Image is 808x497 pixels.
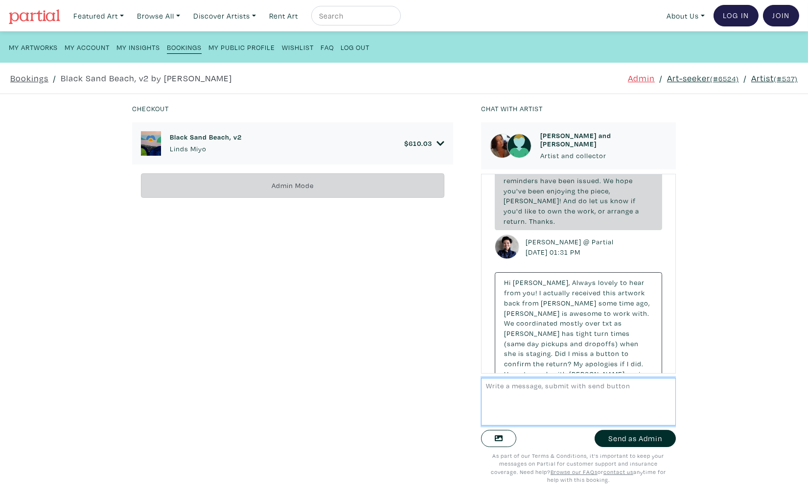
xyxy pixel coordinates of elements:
[562,308,568,318] span: is
[522,298,539,308] span: from
[504,186,526,195] span: you've
[551,468,598,475] a: Browse our FAQs
[504,298,520,308] span: back
[628,71,655,85] a: Admin
[620,339,639,348] span: when
[618,288,645,297] span: artwork
[632,308,649,318] span: with.
[620,278,627,287] span: to
[598,206,605,215] span: or
[65,43,110,52] small: My Account
[572,288,601,297] span: received
[167,40,202,54] a: Bookings
[282,40,314,53] a: Wishlist
[602,318,612,328] span: txt
[504,278,511,287] span: Hi
[603,468,633,475] u: contact us
[548,206,562,215] span: own
[504,176,538,185] span: reminders
[318,10,392,22] input: Search
[710,74,739,83] small: (#6524)
[533,359,544,368] span: the
[570,339,583,348] span: and
[619,298,634,308] span: time
[404,139,432,147] h6: $
[541,298,597,308] span: [PERSON_NAME]
[585,318,600,328] span: over
[577,206,596,215] span: work,
[526,349,553,358] span: staging.
[208,40,275,53] a: My Public Profile
[585,359,618,368] span: apologies
[504,206,523,215] span: you'd
[603,176,614,185] span: We
[613,308,630,318] span: work
[133,6,185,26] a: Browse All
[594,329,609,338] span: turn
[603,288,616,297] span: this
[116,43,160,52] small: My Insights
[504,196,561,205] span: [PERSON_NAME]!
[65,40,110,53] a: My Account
[132,104,169,113] small: Checkout
[552,369,567,379] span: with
[541,339,568,348] span: pickups
[538,206,546,215] span: to
[598,278,618,287] span: lovely
[481,104,543,113] small: Chat with artist
[527,339,539,348] span: day
[714,5,759,26] a: Log In
[9,40,58,53] a: My Artworks
[616,176,633,185] span: hope
[141,173,444,198] div: Admin Mode
[631,359,644,368] span: did.
[578,196,587,205] span: do
[513,278,570,287] span: [PERSON_NAME],
[562,329,574,338] span: has
[170,143,242,154] p: Linds Miyo
[622,349,629,358] span: to
[607,206,633,215] span: arrange
[116,40,160,53] a: My Insights
[576,329,592,338] span: tight
[53,71,56,85] span: /
[69,6,128,26] a: Featured Art
[547,186,576,195] span: enjoying
[596,349,620,358] span: button
[631,196,636,205] span: if
[555,349,566,358] span: Did
[341,43,369,52] small: Log Out
[560,318,583,328] span: mostly
[627,369,645,379] span: again
[404,139,444,148] a: $610.03
[568,349,570,358] span: I
[620,359,625,368] span: if
[141,131,161,156] img: phpThumb.php
[518,349,524,358] span: is
[341,40,369,53] a: Log Out
[540,131,667,148] h6: [PERSON_NAME] and [PERSON_NAME]
[504,329,560,338] span: [PERSON_NAME]
[546,359,572,368] span: return?
[659,71,663,85] span: /
[208,43,275,52] small: My Public Profile
[572,349,588,358] span: miss
[491,452,666,484] small: As part of our Terms & Conditions, it's important to keep your messages on Partial for customer s...
[577,186,589,195] span: the
[321,40,334,53] a: FAQ
[743,71,747,85] span: /
[774,74,798,83] small: (#537)
[539,288,541,297] span: I
[523,288,537,297] span: you!
[528,186,545,195] span: been
[610,196,629,205] span: know
[170,133,242,141] h6: Black Sand Beach, v2
[167,43,202,52] small: Bookings
[524,237,614,258] small: [PERSON_NAME] @ Partial [DATE] 01:31 PM
[504,339,525,348] span: (same
[629,278,645,287] span: hear
[10,71,48,85] a: Bookings
[600,196,608,205] span: us
[516,318,558,328] span: coordinated
[590,349,594,358] span: a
